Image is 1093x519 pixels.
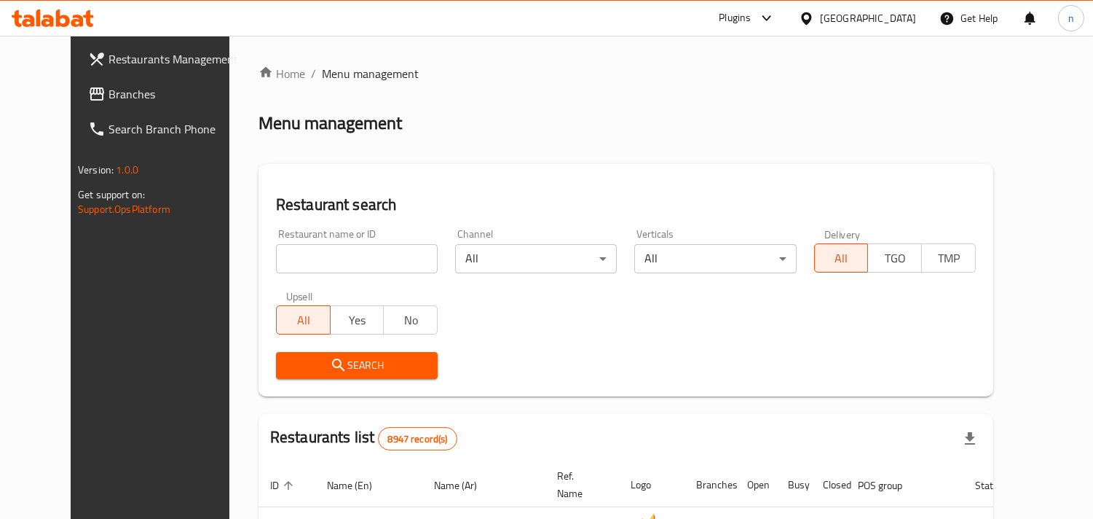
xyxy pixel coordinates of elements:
li: / [311,65,316,82]
span: n [1068,10,1074,26]
button: No [383,305,438,335]
th: Branches [684,463,735,507]
div: Export file [952,421,987,456]
span: Search Branch Phone [108,120,242,138]
h2: Restaurant search [276,194,976,216]
div: All [455,244,617,273]
span: Yes [336,310,379,331]
th: Logo [619,463,684,507]
div: [GEOGRAPHIC_DATA] [820,10,916,26]
span: Version: [78,160,114,179]
input: Search for restaurant name or ID.. [276,244,438,273]
span: All [821,248,863,269]
span: 8947 record(s) [379,432,456,446]
a: Branches [76,77,253,112]
span: TMP [928,248,970,269]
span: Name (En) [327,477,391,494]
button: TMP [921,243,976,273]
div: Plugins [719,9,751,27]
span: POS group [858,477,921,494]
h2: Menu management [259,112,402,135]
label: Delivery [824,229,861,239]
span: 1.0.0 [116,160,138,179]
span: Restaurants Management [108,50,242,68]
a: Home [259,65,305,82]
span: Status [975,477,1022,494]
button: All [814,243,869,273]
span: TGO [874,248,916,269]
span: Menu management [322,65,419,82]
nav: breadcrumb [259,65,993,82]
h2: Restaurants list [270,426,457,450]
span: Ref. Name [557,467,601,502]
span: Branches [108,85,242,103]
label: Upsell [286,291,313,301]
span: Name (Ar) [434,477,496,494]
div: All [634,244,796,273]
span: Search [288,356,426,375]
th: Closed [811,463,846,507]
button: TGO [867,243,922,273]
button: Search [276,352,438,379]
span: ID [270,477,298,494]
th: Open [735,463,776,507]
span: All [283,310,325,331]
div: Total records count [378,427,457,450]
a: Support.OpsPlatform [78,200,170,219]
span: No [390,310,432,331]
span: Get support on: [78,185,145,204]
button: Yes [330,305,384,335]
a: Search Branch Phone [76,112,253,147]
button: All [276,305,331,335]
a: Restaurants Management [76,42,253,77]
th: Busy [776,463,811,507]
